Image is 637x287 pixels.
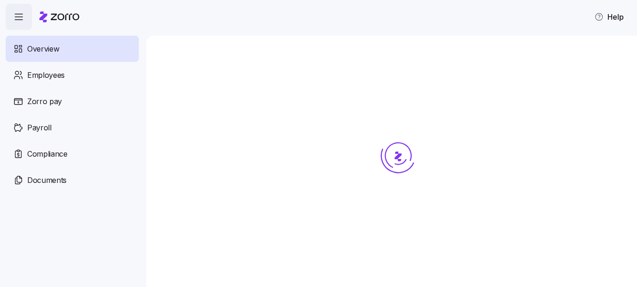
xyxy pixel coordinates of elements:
span: Zorro pay [27,96,62,107]
span: Documents [27,174,67,186]
span: Compliance [27,148,68,160]
a: Compliance [6,141,139,167]
a: Overview [6,36,139,62]
a: Zorro pay [6,88,139,114]
span: Help [594,11,624,23]
span: Overview [27,43,59,55]
span: Payroll [27,122,52,134]
a: Payroll [6,114,139,141]
a: Employees [6,62,139,88]
span: Employees [27,69,65,81]
a: Documents [6,167,139,193]
button: Help [587,8,631,26]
